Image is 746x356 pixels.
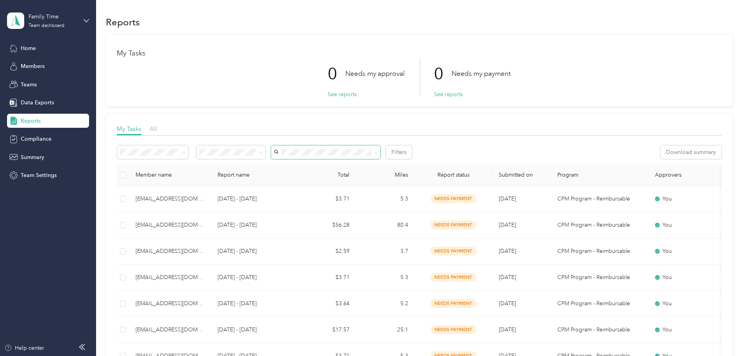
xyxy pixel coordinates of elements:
[136,273,205,282] div: [EMAIL_ADDRESS][DOMAIN_NAME]
[499,326,516,333] span: [DATE]
[660,145,721,159] button: Download summary
[499,248,516,254] span: [DATE]
[297,317,356,343] td: $17.57
[297,238,356,265] td: $2.59
[557,273,642,282] p: CPM Program - Reimbursable
[430,220,477,229] span: needs payment
[356,212,414,238] td: 80.4
[297,212,356,238] td: $56.28
[328,57,345,90] p: 0
[356,238,414,265] td: 3.7
[421,172,486,178] span: Report status
[136,299,205,308] div: [EMAIL_ADDRESS][DOMAIN_NAME]
[499,274,516,281] span: [DATE]
[29,13,77,21] div: Family Time
[655,326,721,334] div: You
[297,265,356,291] td: $3.71
[386,145,412,159] button: Filters
[136,172,205,178] div: Member name
[557,221,642,229] p: CPM Program - Reimbursable
[297,186,356,212] td: $3.71
[551,238,649,265] td: CPM Program - Reimbursable
[499,195,516,202] span: [DATE]
[328,90,357,98] button: See reports
[551,291,649,317] td: CPM Program - Reimbursable
[21,117,41,125] span: Reports
[434,90,463,98] button: See reports
[21,44,36,52] span: Home
[129,165,211,186] th: Member name
[655,195,721,203] div: You
[136,195,205,203] div: [EMAIL_ADDRESS][DOMAIN_NAME]
[655,273,721,282] div: You
[356,186,414,212] td: 5.3
[702,312,746,356] iframe: Everlance-gr Chat Button Frame
[117,125,141,132] span: My Tasks
[136,221,205,229] div: [EMAIL_ADDRESS][DOMAIN_NAME]
[218,299,291,308] p: [DATE] - [DATE]
[4,344,44,352] button: Help center
[21,171,57,179] span: Team Settings
[551,265,649,291] td: CPM Program - Reimbursable
[430,325,477,334] span: needs payment
[557,247,642,256] p: CPM Program - Reimbursable
[29,23,64,28] div: Team dashboard
[356,291,414,317] td: 5.2
[303,172,350,178] div: Total
[362,172,408,178] div: Miles
[218,195,291,203] p: [DATE] - [DATE]
[655,221,721,229] div: You
[430,247,477,256] span: needs payment
[551,212,649,238] td: CPM Program - Reimbursable
[218,326,291,334] p: [DATE] - [DATE]
[551,317,649,343] td: CPM Program - Reimbursable
[21,153,44,161] span: Summary
[356,265,414,291] td: 5.3
[106,18,140,26] h1: Reports
[218,247,291,256] p: [DATE] - [DATE]
[21,135,52,143] span: Compliance
[21,81,37,89] span: Teams
[21,62,45,70] span: Members
[551,186,649,212] td: CPM Program - Reimbursable
[356,317,414,343] td: 25.1
[655,299,721,308] div: You
[655,247,721,256] div: You
[557,195,642,203] p: CPM Program - Reimbursable
[452,69,510,79] p: Needs my payment
[557,299,642,308] p: CPM Program - Reimbursable
[117,49,722,57] h1: My Tasks
[551,165,649,186] th: Program
[211,165,297,186] th: Report name
[136,326,205,334] div: [EMAIL_ADDRESS][DOMAIN_NAME]
[557,326,642,334] p: CPM Program - Reimbursable
[430,194,477,203] span: needs payment
[218,221,291,229] p: [DATE] - [DATE]
[345,69,405,79] p: Needs my approval
[499,222,516,228] span: [DATE]
[493,165,551,186] th: Submitted on
[297,291,356,317] td: $3.64
[150,125,157,132] span: All
[136,247,205,256] div: [EMAIL_ADDRESS][DOMAIN_NAME]
[218,273,291,282] p: [DATE] - [DATE]
[649,165,727,186] th: Approvers
[434,57,452,90] p: 0
[21,98,54,107] span: Data Exports
[430,273,477,282] span: needs payment
[430,299,477,308] span: needs payment
[499,300,516,307] span: [DATE]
